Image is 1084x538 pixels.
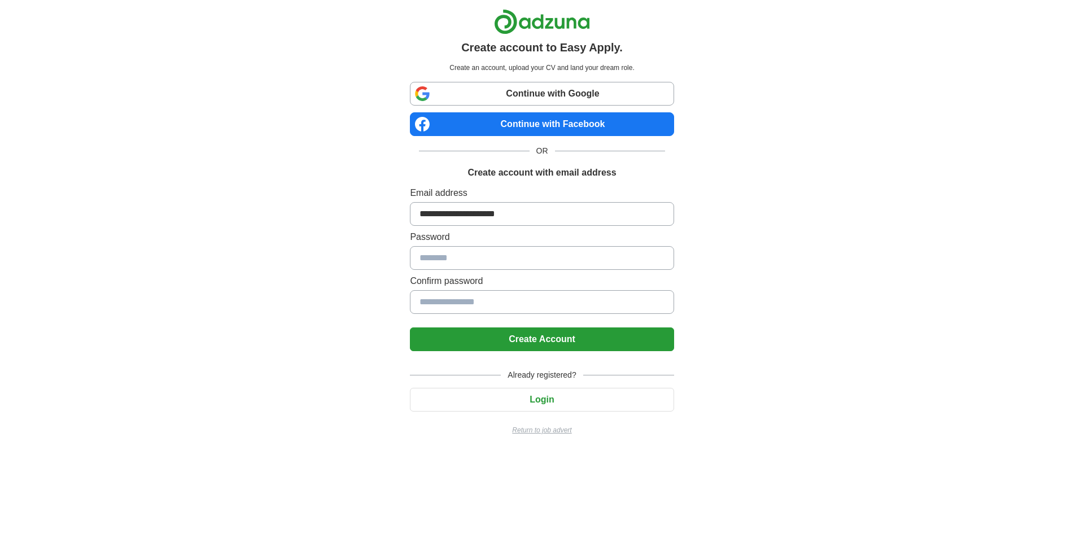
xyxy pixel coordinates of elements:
span: OR [530,145,555,157]
p: Create an account, upload your CV and land your dream role. [412,63,671,73]
label: Password [410,230,674,244]
h1: Create account with email address [467,166,616,180]
a: Return to job advert [410,425,674,435]
button: Create Account [410,327,674,351]
a: Login [410,395,674,404]
img: Adzuna logo [494,9,590,34]
span: Already registered? [501,369,583,381]
a: Continue with Google [410,82,674,106]
label: Confirm password [410,274,674,288]
a: Continue with Facebook [410,112,674,136]
h1: Create account to Easy Apply. [461,39,623,56]
label: Email address [410,186,674,200]
button: Login [410,388,674,412]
